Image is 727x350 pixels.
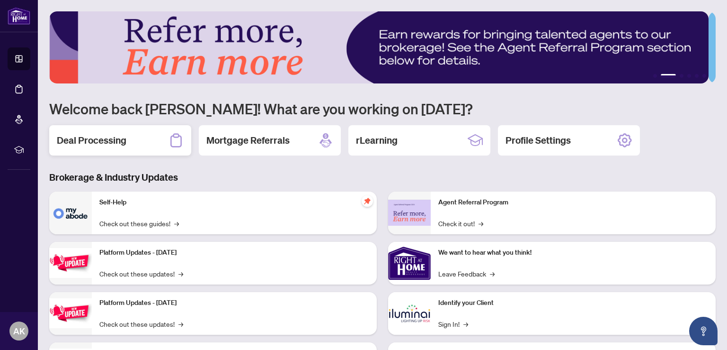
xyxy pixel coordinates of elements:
button: 3 [680,74,683,78]
img: Self-Help [49,192,92,234]
h3: Brokerage & Industry Updates [49,171,716,184]
p: Platform Updates - [DATE] [99,298,369,308]
p: Self-Help [99,197,369,208]
img: We want to hear what you think! [388,242,431,285]
span: → [174,218,179,229]
img: logo [8,7,30,25]
a: Check out these updates!→ [99,268,183,279]
p: Identify your Client [438,298,708,308]
button: 6 [702,74,706,78]
span: → [490,268,495,279]
span: → [463,319,468,329]
a: Leave Feedback→ [438,268,495,279]
a: Check it out!→ [438,218,483,229]
p: Platform Updates - [DATE] [99,248,369,258]
h2: Profile Settings [505,134,571,147]
img: Platform Updates - July 21, 2025 [49,248,92,278]
span: → [178,268,183,279]
span: pushpin [362,195,373,207]
img: Agent Referral Program [388,200,431,226]
p: Agent Referral Program [438,197,708,208]
a: Check out these updates!→ [99,319,183,329]
span: → [178,319,183,329]
button: 1 [653,74,657,78]
button: 2 [661,74,676,78]
h2: Deal Processing [57,134,126,147]
p: We want to hear what you think! [438,248,708,258]
img: Slide 1 [49,11,709,83]
h1: Welcome back [PERSON_NAME]! What are you working on [DATE]? [49,100,716,118]
img: Identify your Client [388,292,431,335]
button: 5 [695,74,699,78]
h2: rLearning [356,134,398,147]
h2: Mortgage Referrals [206,134,290,147]
button: Open asap [689,317,718,345]
img: Platform Updates - July 8, 2025 [49,298,92,328]
a: Check out these guides!→ [99,218,179,229]
a: Sign In!→ [438,319,468,329]
span: → [479,218,483,229]
button: 4 [687,74,691,78]
span: AK [13,324,25,338]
